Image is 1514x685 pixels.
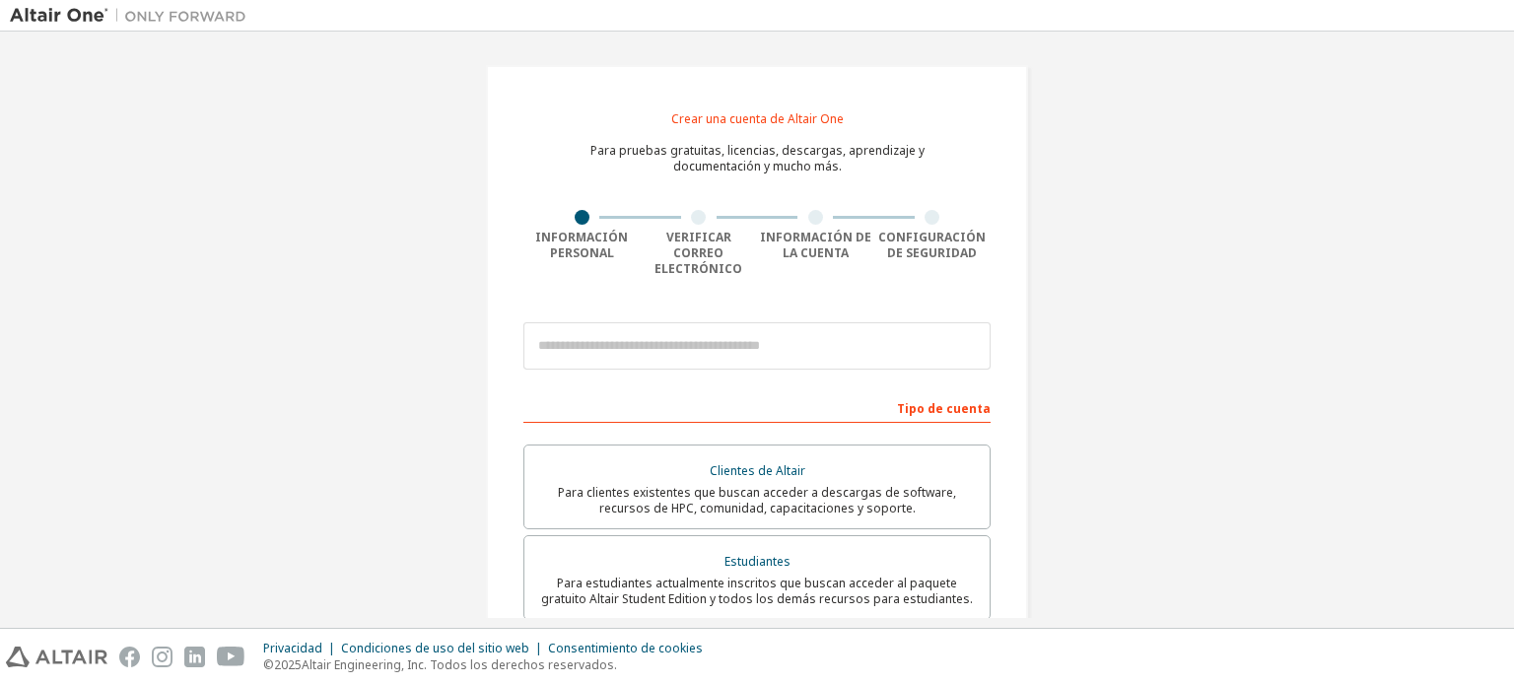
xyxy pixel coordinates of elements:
[673,158,842,174] font: documentación y mucho más.
[341,640,529,656] font: Condiciones de uso del sitio web
[535,229,628,261] font: Información personal
[302,656,617,673] font: Altair Engineering, Inc. Todos los derechos reservados.
[541,575,973,607] font: Para estudiantes actualmente inscritos que buscan acceder al paquete gratuito Altair Student Edit...
[152,647,172,667] img: instagram.svg
[558,484,956,516] font: Para clientes existentes que buscan acceder a descargas de software, recursos de HPC, comunidad, ...
[184,647,205,667] img: linkedin.svg
[671,110,844,127] font: Crear una cuenta de Altair One
[710,462,805,479] font: Clientes de Altair
[760,229,871,261] font: Información de la cuenta
[263,640,322,656] font: Privacidad
[724,553,791,570] font: Estudiantes
[897,400,991,417] font: Tipo de cuenta
[878,229,986,261] font: Configuración de seguridad
[6,647,107,667] img: altair_logo.svg
[548,640,703,656] font: Consentimiento de cookies
[217,647,245,667] img: youtube.svg
[274,656,302,673] font: 2025
[263,656,274,673] font: ©
[10,6,256,26] img: Altair Uno
[590,142,925,159] font: Para pruebas gratuitas, licencias, descargas, aprendizaje y
[119,647,140,667] img: facebook.svg
[654,229,742,277] font: Verificar correo electrónico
